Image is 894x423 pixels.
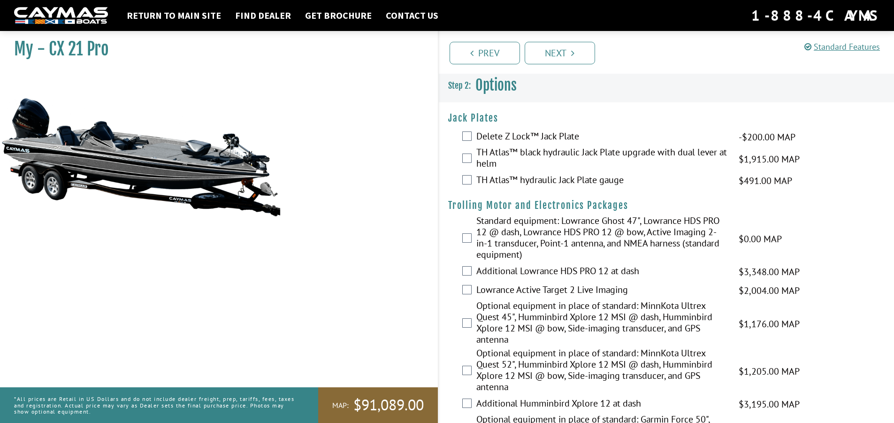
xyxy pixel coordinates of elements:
h4: Trolling Motor and Electronics Packages [448,200,885,211]
span: $3,195.00 MAP [739,397,800,411]
span: $1,915.00 MAP [739,152,800,166]
span: $0.00 MAP [739,232,782,246]
a: Contact Us [381,9,443,22]
label: Delete Z Lock™ Jack Plate [476,131,727,144]
p: *All prices are Retail in US Dollars and do not include dealer freight, prep, tariffs, fees, taxe... [14,391,297,419]
label: Optional equipment in place of standard: MinnKota Ultrex Quest 52", Humminbird Xplore 12 MSI @ da... [476,347,727,395]
label: Lowrance Active Target 2 Live Imaging [476,284,727,298]
label: TH Atlas™ black hydraulic Jack Plate upgrade with dual lever at helm [476,146,727,171]
span: $1,205.00 MAP [739,364,800,378]
a: Get Brochure [300,9,376,22]
a: Standard Features [804,41,880,52]
img: white-logo-c9c8dbefe5ff5ceceb0f0178aa75bf4bb51f6bca0971e226c86eb53dfe498488.png [14,7,108,24]
label: Standard equipment: Lowrance Ghost 47", Lowrance HDS PRO 12 @ dash, Lowrance HDS PRO 12 @ bow, Ac... [476,215,727,262]
a: MAP:$91,089.00 [318,387,438,423]
label: Additional Humminbird Xplore 12 at dash [476,398,727,411]
label: TH Atlas™ hydraulic Jack Plate gauge [476,174,727,188]
span: $2,004.00 MAP [739,284,800,298]
a: Prev [450,42,520,64]
h4: Jack Plates [448,112,885,124]
span: $1,176.00 MAP [739,317,800,331]
span: -$200.00 MAP [739,130,795,144]
span: $3,348.00 MAP [739,265,800,279]
label: Additional Lowrance HDS PRO 12 at dash [476,265,727,279]
span: $91,089.00 [353,395,424,415]
span: $491.00 MAP [739,174,792,188]
a: Next [525,42,595,64]
div: 1-888-4CAYMAS [751,5,880,26]
span: MAP: [332,400,349,410]
a: Return to main site [122,9,226,22]
a: Find Dealer [230,9,296,22]
label: Optional equipment in place of standard: MinnKota Ultrex Quest 45", Humminbird Xplore 12 MSI @ da... [476,300,727,347]
h1: My - CX 21 Pro [14,38,414,60]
